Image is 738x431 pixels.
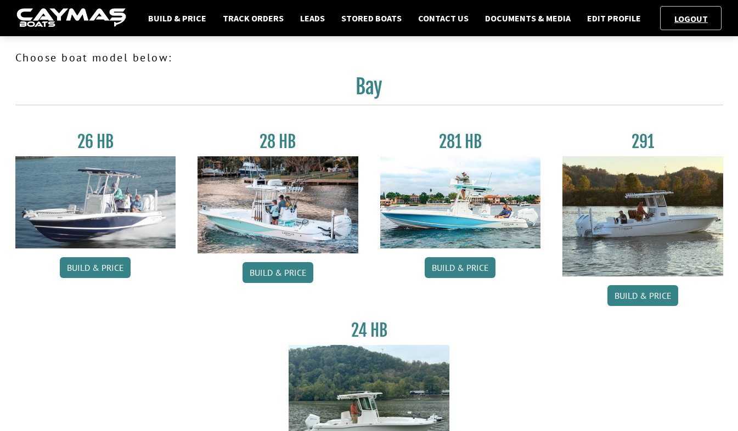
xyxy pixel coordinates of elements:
[295,11,330,25] a: Leads
[562,156,723,276] img: 291_Thumbnail.jpg
[480,11,576,25] a: Documents & Media
[217,11,289,25] a: Track Orders
[562,132,723,152] h3: 291
[198,156,358,253] img: 28_hb_thumbnail_for_caymas_connect.jpg
[16,8,126,29] img: caymas-dealer-connect-2ed40d3bc7270c1d8d7ffb4b79bf05adc795679939227970def78ec6f6c03838.gif
[198,132,358,152] h3: 28 HB
[607,285,678,306] a: Build & Price
[243,262,313,283] a: Build & Price
[425,257,495,278] a: Build & Price
[582,11,646,25] a: Edit Profile
[60,257,131,278] a: Build & Price
[669,13,713,24] a: Logout
[143,11,212,25] a: Build & Price
[15,132,176,152] h3: 26 HB
[289,320,449,341] h3: 24 HB
[15,156,176,248] img: 26_new_photo_resized.jpg
[380,132,541,152] h3: 281 HB
[380,156,541,248] img: 28-hb-twin.jpg
[15,49,723,66] p: Choose boat model below:
[413,11,474,25] a: Contact Us
[336,11,407,25] a: Stored Boats
[15,75,723,105] h2: Bay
